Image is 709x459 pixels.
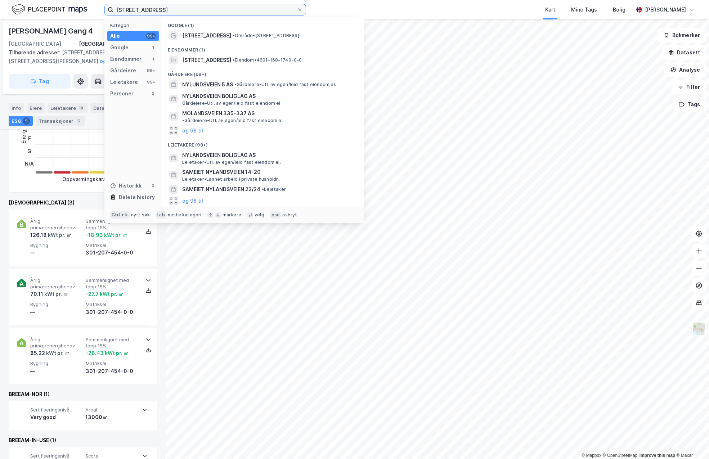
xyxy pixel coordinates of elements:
[9,40,61,48] div: [GEOGRAPHIC_DATA]
[262,186,264,192] span: •
[223,212,241,218] div: markere
[86,337,138,349] span: Sammenlignet med topp 15%
[182,80,233,89] span: NYLUNDSVEIEN 5 AS
[664,63,706,77] button: Analyse
[110,181,142,190] div: Historikk
[110,66,136,75] div: Gårdeiere
[182,118,284,123] span: Gårdeiere • Utl. av egen/leid fast eiendom el.
[182,31,231,40] span: [STREET_ADDRESS]
[30,453,82,459] span: Sertifiseringsnivå
[234,82,336,87] span: Gårdeiere • Utl. av egen/leid fast eiendom el.
[79,40,157,48] div: [GEOGRAPHIC_DATA], 207/454
[673,424,709,459] iframe: Chat Widget
[182,109,255,118] span: MOLANDSVEIEN 335-337 AS
[692,322,706,336] img: Z
[545,5,555,14] div: Kart
[162,66,364,79] div: Gårdeiere (99+)
[9,198,157,207] div: [DEMOGRAPHIC_DATA] (3)
[613,5,625,14] div: Bolig
[233,33,299,39] span: Område • [STREET_ADDRESS]
[182,197,203,205] button: og 96 til
[30,231,72,239] div: 126.18
[168,212,202,218] div: neste kategori
[75,117,82,125] div: 5
[9,74,71,89] button: Tag
[36,116,85,126] div: Transaksjoner
[86,360,138,366] span: Matrikkel
[282,212,297,218] div: avbryt
[582,453,601,458] a: Mapbox
[27,103,45,113] div: Eiere
[110,43,129,52] div: Google
[262,186,286,192] span: Leietaker
[658,28,706,42] button: Bokmerker
[146,68,156,73] div: 99+
[86,367,138,375] div: 301-207-454-0-0
[110,211,130,219] div: Ctrl + k
[146,79,156,85] div: 99+
[162,136,364,149] div: Leietakere (99+)
[150,91,156,96] div: 0
[30,301,83,307] span: Bygning
[9,49,62,55] span: Tilhørende adresser:
[233,57,235,63] span: •
[110,78,138,86] div: Leietakere
[156,211,166,219] div: tab
[645,5,686,14] div: [PERSON_NAME]
[113,4,297,15] input: Søk på adresse, matrikkel, gårdeiere, leietakere eller personer
[48,103,87,113] div: Leietakere
[672,80,706,94] button: Filter
[182,159,281,165] span: Leietaker • Utl. av egen/leid fast eiendom el.
[662,45,706,60] button: Datasett
[47,231,72,239] div: kWt pr. ㎡
[30,218,83,231] span: Årlig primærenergibehov
[62,175,116,184] div: Oppvarmingskarakter
[131,212,150,218] div: nytt søk
[673,97,706,112] button: Tags
[25,132,34,145] div: F
[86,218,138,231] span: Sammenlignet med topp 15%
[25,145,34,157] div: G
[110,89,134,98] div: Personer
[86,349,129,357] div: -28.43 kWt pr. ㎡
[30,277,83,290] span: Årlig primærenergibehov
[77,104,85,112] div: 18
[182,168,355,176] span: SAMEIET NYLANDSVEIEN 14-20
[85,407,138,413] span: Areal
[30,242,83,248] span: Bygning
[182,176,280,182] span: Leietaker • Lønnet arbeid i private husholdn.
[233,33,235,38] span: •
[86,277,138,290] span: Sammenlignet med topp 15%
[86,248,138,257] div: 301-207-454-0-0
[182,151,355,159] span: NYLANDSVEIEN BOLIGLAG AS
[119,193,155,202] div: Delete history
[110,23,159,28] div: Kategori
[90,103,126,113] div: Datasett
[182,100,282,106] span: Gårdeiere • Utl. av egen/leid fast eiendom el.
[673,424,709,459] div: Kontrollprogram for chat
[110,55,142,63] div: Eiendommer
[30,337,83,349] span: Årlig primærenergibehov
[30,349,70,357] div: 85.22
[86,308,138,316] div: 301-207-454-0-0
[9,390,157,399] div: BREEAM-NOR (1)
[9,436,157,445] div: BREEAM-IN-USE (1)
[603,453,638,458] a: OpenStreetMap
[30,360,83,366] span: Bygning
[86,290,124,298] div: -27.7 kWt pr. ㎡
[85,453,138,459] span: Score
[43,290,68,298] div: kWt pr. ㎡
[182,56,231,64] span: [STREET_ADDRESS]
[9,116,33,126] div: ESG
[30,248,83,257] div: —
[182,126,203,135] button: og 96 til
[9,25,94,37] div: [PERSON_NAME] Gang 4
[86,301,138,307] span: Matrikkel
[640,453,675,458] a: Improve this map
[150,183,156,189] div: 0
[150,45,156,50] div: 1
[110,32,120,40] div: Alle
[23,117,30,125] div: 5
[25,157,34,170] div: N/A
[30,308,83,316] div: —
